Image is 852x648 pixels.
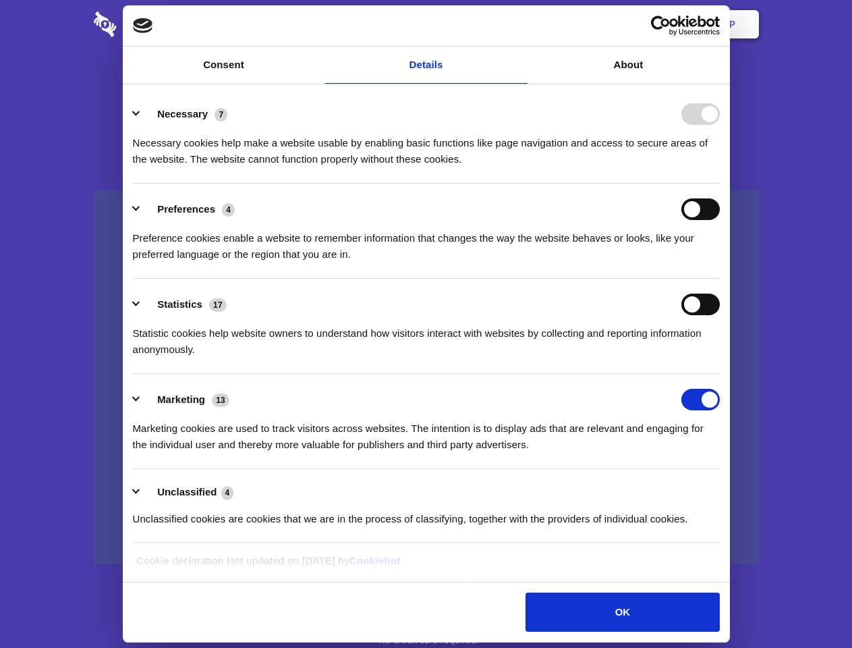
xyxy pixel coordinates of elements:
label: Preferences [157,203,215,215]
a: Consent [123,47,325,84]
a: Usercentrics Cookiebot - opens in a new window [602,16,720,36]
label: Statistics [157,298,202,310]
a: Cookiebot [349,555,401,566]
h1: Eliminate Slack Data Loss. [94,61,759,109]
label: Necessary [157,108,208,119]
a: Contact [547,3,609,45]
iframe: Drift Widget Chat Controller [785,580,836,632]
a: Details [325,47,528,84]
button: Marketing (13) [133,389,238,410]
span: 7 [215,108,227,122]
span: 13 [212,394,229,407]
a: Pricing [396,3,455,45]
span: 17 [209,298,227,312]
div: Necessary cookies help make a website usable by enabling basic functions like page navigation and... [133,125,720,167]
a: About [528,47,730,84]
img: logo [133,18,153,33]
div: Unclassified cookies are cookies that we are in the process of classifying, together with the pro... [133,501,720,527]
label: Marketing [157,394,205,405]
div: Marketing cookies are used to track visitors across websites. The intention is to display ads tha... [133,410,720,453]
div: Preference cookies enable a website to remember information that changes the way the website beha... [133,220,720,263]
button: Preferences (4) [133,198,244,220]
button: OK [526,593,719,632]
a: Login [612,3,671,45]
button: Unclassified (4) [133,484,242,501]
span: 4 [222,203,235,217]
span: 4 [221,486,234,500]
button: Statistics (17) [133,294,235,315]
a: Wistia video thumbnail [94,190,759,565]
div: Cookie declaration last updated on [DATE] by [126,553,726,579]
div: Statistic cookies help website owners to understand how visitors interact with websites by collec... [133,315,720,358]
img: logo-wordmark-white-trans-d4663122ce5f474addd5e946df7df03e33cb6a1c49d2221995e7729f52c070b2.svg [94,11,209,37]
h4: Auto-redaction of sensitive data, encrypted data sharing and self-destructing private chats. Shar... [94,123,759,167]
button: Necessary (7) [133,103,236,125]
